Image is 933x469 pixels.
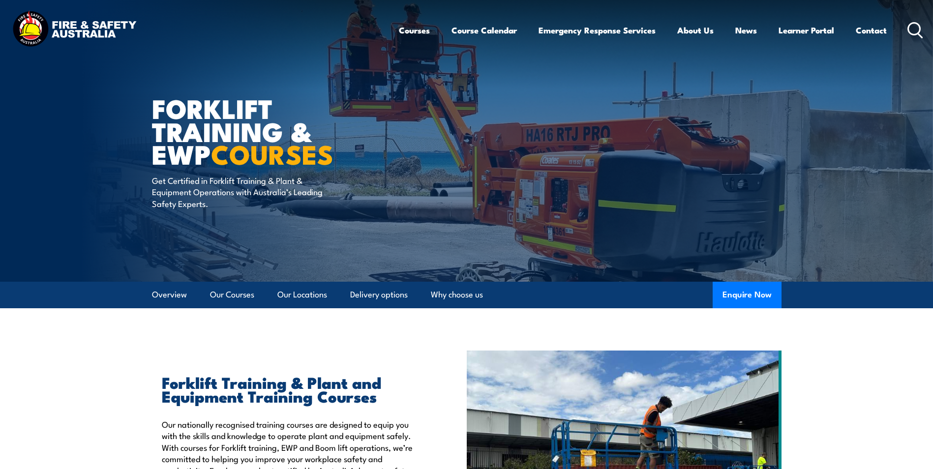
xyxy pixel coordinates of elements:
a: Emergency Response Services [539,17,656,43]
a: News [735,17,757,43]
strong: COURSES [211,133,333,174]
h2: Forklift Training & Plant and Equipment Training Courses [162,375,421,403]
p: Get Certified in Forklift Training & Plant & Equipment Operations with Australia’s Leading Safety... [152,175,331,209]
a: Course Calendar [451,17,517,43]
a: Why choose us [431,282,483,308]
a: Our Locations [277,282,327,308]
a: Delivery options [350,282,408,308]
a: Our Courses [210,282,254,308]
h1: Forklift Training & EWP [152,96,395,165]
a: Learner Portal [779,17,834,43]
button: Enquire Now [713,282,782,308]
a: Courses [399,17,430,43]
a: Contact [856,17,887,43]
a: Overview [152,282,187,308]
a: About Us [677,17,714,43]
